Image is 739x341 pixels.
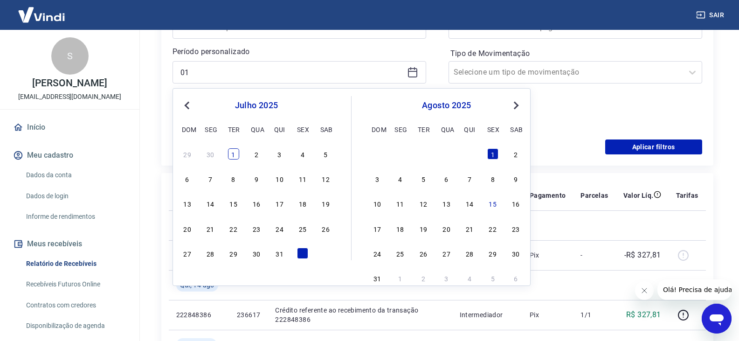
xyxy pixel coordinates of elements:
a: Informe de rendimentos [22,207,128,226]
div: sab [510,124,521,135]
div: Choose segunda-feira, 28 de julho de 2025 [394,148,406,160]
div: Choose terça-feira, 2 de setembro de 2025 [418,272,429,284]
p: -R$ 327,81 [624,250,661,261]
div: sex [297,124,308,135]
div: Choose quinta-feira, 24 de julho de 2025 [274,223,285,234]
p: 1/1 [580,310,608,320]
div: Choose domingo, 10 de agosto de 2025 [372,198,383,209]
div: Choose quinta-feira, 31 de julho de 2025 [274,248,285,259]
div: Choose domingo, 6 de julho de 2025 [182,173,193,184]
div: Choose quarta-feira, 13 de agosto de 2025 [441,198,452,209]
div: Choose segunda-feira, 14 de julho de 2025 [205,198,216,209]
div: seg [394,124,406,135]
div: Choose terça-feira, 5 de agosto de 2025 [418,173,429,184]
div: Choose sexta-feira, 18 de julho de 2025 [297,198,308,209]
a: Contratos com credores [22,296,128,315]
div: Choose sexta-feira, 8 de agosto de 2025 [487,173,498,184]
div: Choose sexta-feira, 22 de agosto de 2025 [487,223,498,234]
div: Choose segunda-feira, 28 de julho de 2025 [205,248,216,259]
button: Aplicar filtros [605,139,702,154]
div: Choose terça-feira, 15 de julho de 2025 [228,198,239,209]
button: Sair [694,7,728,24]
div: Choose terça-feira, 29 de julho de 2025 [418,148,429,160]
p: Pix [530,251,566,260]
div: Choose terça-feira, 8 de julho de 2025 [228,173,239,184]
div: ter [418,124,429,135]
div: Choose terça-feira, 26 de agosto de 2025 [418,248,429,259]
div: Choose quarta-feira, 9 de julho de 2025 [251,173,262,184]
p: R$ 327,81 [626,309,661,320]
div: Choose quinta-feira, 28 de agosto de 2025 [464,248,475,259]
div: Choose sábado, 12 de julho de 2025 [320,173,332,184]
div: qua [441,124,452,135]
div: Choose quarta-feira, 27 de agosto de 2025 [441,248,452,259]
p: Crédito referente ao recebimento da transação 222848386 [275,306,444,324]
div: Choose terça-feira, 22 de julho de 2025 [228,223,239,234]
div: Choose domingo, 3 de agosto de 2025 [372,173,383,184]
div: sab [320,124,332,135]
div: Choose sexta-feira, 5 de setembro de 2025 [487,272,498,284]
div: Choose segunda-feira, 1 de setembro de 2025 [394,272,406,284]
div: ter [228,124,239,135]
div: Choose quarta-feira, 30 de julho de 2025 [251,248,262,259]
div: Choose sábado, 23 de agosto de 2025 [510,223,521,234]
div: Choose sábado, 26 de julho de 2025 [320,223,332,234]
div: agosto 2025 [370,100,523,111]
div: qua [251,124,262,135]
div: Choose sábado, 16 de agosto de 2025 [510,198,521,209]
a: Início [11,117,128,138]
div: Choose terça-feira, 1 de julho de 2025 [228,148,239,160]
button: Next Month [511,100,522,111]
div: Choose sábado, 2 de agosto de 2025 [510,148,521,160]
p: Valor Líq. [623,191,654,200]
input: Data inicial [180,65,403,79]
div: Choose sábado, 2 de agosto de 2025 [320,248,332,259]
div: Choose quinta-feira, 7 de agosto de 2025 [464,173,475,184]
a: Recebíveis Futuros Online [22,275,128,294]
div: Choose domingo, 29 de junho de 2025 [182,148,193,160]
button: Meus recebíveis [11,234,128,254]
div: Choose segunda-feira, 4 de agosto de 2025 [394,173,406,184]
a: Dados de login [22,187,128,206]
p: Intermediador [460,310,515,320]
iframe: Fechar mensagem [635,281,654,300]
div: Choose terça-feira, 29 de julho de 2025 [228,248,239,259]
div: Choose sexta-feira, 25 de julho de 2025 [297,223,308,234]
a: Relatório de Recebíveis [22,254,128,273]
div: Choose quarta-feira, 16 de julho de 2025 [251,198,262,209]
div: Choose domingo, 24 de agosto de 2025 [372,248,383,259]
div: dom [182,124,193,135]
div: Choose quinta-feira, 4 de setembro de 2025 [464,272,475,284]
div: Choose segunda-feira, 18 de agosto de 2025 [394,223,406,234]
p: Pix [530,310,566,320]
div: Choose sábado, 9 de agosto de 2025 [510,173,521,184]
div: Choose sábado, 6 de setembro de 2025 [510,272,521,284]
div: qui [464,124,475,135]
div: Choose sexta-feira, 4 de julho de 2025 [297,148,308,160]
div: Choose domingo, 20 de julho de 2025 [182,223,193,234]
div: Choose quarta-feira, 20 de agosto de 2025 [441,223,452,234]
div: Choose quarta-feira, 30 de julho de 2025 [441,148,452,160]
div: month 2025-07 [180,147,332,260]
iframe: Mensagem da empresa [657,279,732,300]
p: Tarifas [676,191,698,200]
div: Choose sábado, 19 de julho de 2025 [320,198,332,209]
div: month 2025-08 [370,147,523,285]
div: Choose sexta-feira, 11 de julho de 2025 [297,173,308,184]
div: Choose domingo, 31 de agosto de 2025 [372,272,383,284]
div: Choose quarta-feira, 3 de setembro de 2025 [441,272,452,284]
div: Choose domingo, 13 de julho de 2025 [182,198,193,209]
div: Choose quarta-feira, 2 de julho de 2025 [251,148,262,160]
div: Choose quinta-feira, 31 de julho de 2025 [464,148,475,160]
div: Choose terça-feira, 19 de agosto de 2025 [418,223,429,234]
p: Período personalizado [173,46,426,57]
div: qui [274,124,285,135]
div: Choose domingo, 27 de julho de 2025 [372,148,383,160]
div: Choose sexta-feira, 29 de agosto de 2025 [487,248,498,259]
img: Vindi [11,0,72,29]
span: Olá! Precisa de ajuda? [6,7,78,14]
iframe: Botão para abrir a janela de mensagens [702,304,732,334]
div: Choose segunda-feira, 7 de julho de 2025 [205,173,216,184]
div: Choose segunda-feira, 21 de julho de 2025 [205,223,216,234]
a: Disponibilização de agenda [22,316,128,335]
